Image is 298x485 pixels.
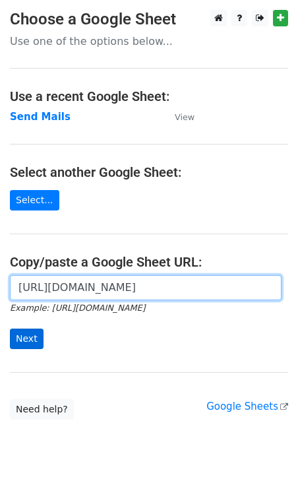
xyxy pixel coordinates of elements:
[10,254,288,270] h4: Copy/paste a Google Sheet URL:
[162,111,194,123] a: View
[10,303,145,313] small: Example: [URL][DOMAIN_NAME]
[206,401,288,412] a: Google Sheets
[10,88,288,104] h4: Use a recent Google Sheet:
[10,329,44,349] input: Next
[175,112,194,122] small: View
[232,422,298,485] iframe: Chat Widget
[10,34,288,48] p: Use one of the options below...
[10,111,71,123] a: Send Mails
[10,399,74,420] a: Need help?
[10,190,59,210] a: Select...
[10,10,288,29] h3: Choose a Google Sheet
[10,164,288,180] h4: Select another Google Sheet:
[10,275,282,300] input: Paste your Google Sheet URL here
